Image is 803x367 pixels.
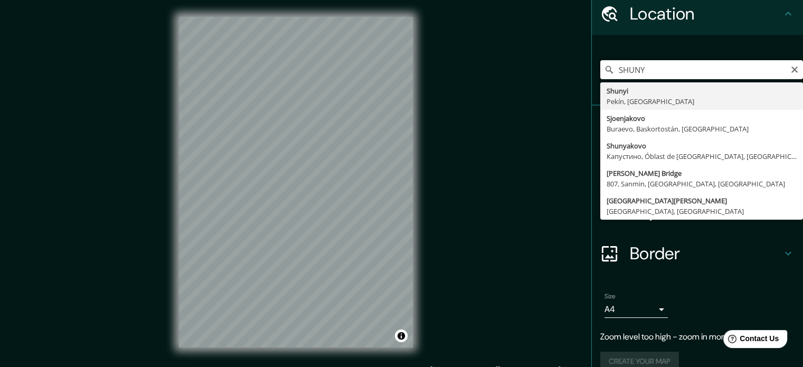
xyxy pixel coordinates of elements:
[607,124,797,134] div: Buraevo, Baskortostán, [GEOGRAPHIC_DATA]
[607,178,797,189] div: 807, Sanmin, [GEOGRAPHIC_DATA], [GEOGRAPHIC_DATA]
[607,151,797,162] div: Капустино, Óblast de [GEOGRAPHIC_DATA], [GEOGRAPHIC_DATA]
[630,243,782,264] h4: Border
[592,232,803,275] div: Border
[395,330,408,342] button: Toggle attribution
[607,96,797,107] div: Pekín, [GEOGRAPHIC_DATA]
[592,106,803,148] div: Pins
[607,113,797,124] div: Sjoenjakovo
[607,168,797,178] div: [PERSON_NAME] Bridge
[179,17,413,347] canvas: Map
[592,148,803,190] div: Style
[709,326,791,355] iframe: Help widget launcher
[607,206,797,217] div: [GEOGRAPHIC_DATA], [GEOGRAPHIC_DATA]
[600,331,795,343] p: Zoom level too high - zoom in more
[604,301,668,318] div: A4
[600,60,803,79] input: Pick your city or area
[607,140,797,151] div: Shunyakovo
[607,86,797,96] div: Shunyi
[604,292,616,301] label: Size
[630,3,782,24] h4: Location
[790,64,799,74] button: Clear
[630,201,782,222] h4: Layout
[607,195,797,206] div: [GEOGRAPHIC_DATA][PERSON_NAME]
[592,190,803,232] div: Layout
